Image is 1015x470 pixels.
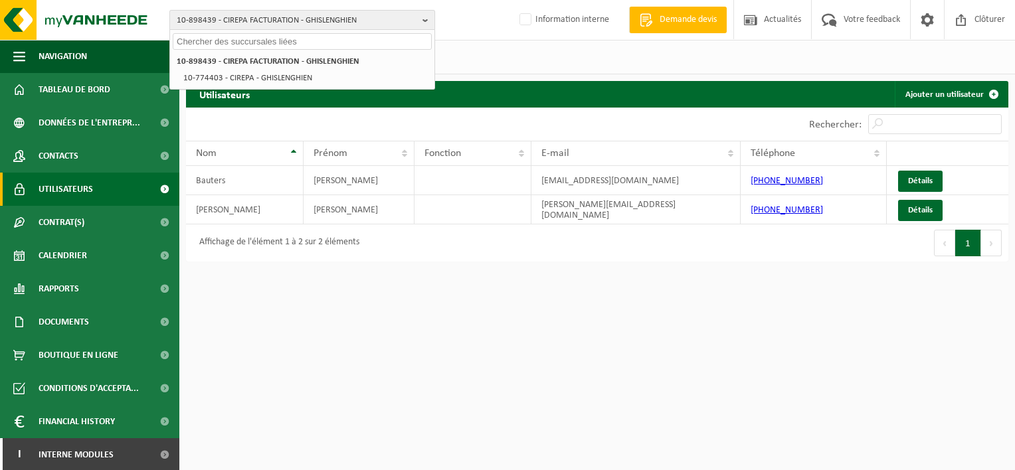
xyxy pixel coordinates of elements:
[186,81,263,107] h2: Utilisateurs
[39,173,93,206] span: Utilisateurs
[39,372,139,405] span: Conditions d'accepta...
[629,7,727,33] a: Demande devis
[179,70,432,86] li: 10-774403 - CIREPA - GHISLENGHIEN
[809,119,862,130] label: Rechercher:
[304,195,415,224] td: [PERSON_NAME]
[304,166,415,195] td: [PERSON_NAME]
[39,106,140,139] span: Données de l'entrepr...
[955,230,981,256] button: 1
[981,230,1002,256] button: Next
[39,206,84,239] span: Contrat(s)
[177,11,417,31] span: 10-898439 - CIREPA FACTURATION - GHISLENGHIEN
[531,166,741,195] td: [EMAIL_ADDRESS][DOMAIN_NAME]
[177,57,359,66] strong: 10-898439 - CIREPA FACTURATION - GHISLENGHIEN
[517,10,609,30] label: Information interne
[39,305,89,339] span: Documents
[196,148,217,159] span: Nom
[39,239,87,272] span: Calendrier
[934,230,955,256] button: Previous
[39,272,79,305] span: Rapports
[424,148,461,159] span: Fonction
[39,339,118,372] span: Boutique en ligne
[173,33,432,50] input: Chercher des succursales liées
[531,195,741,224] td: [PERSON_NAME][EMAIL_ADDRESS][DOMAIN_NAME]
[39,405,115,438] span: Financial History
[186,195,304,224] td: [PERSON_NAME]
[39,40,87,73] span: Navigation
[895,81,1007,108] a: Ajouter un utilisateur
[186,166,304,195] td: Bauters
[898,171,943,192] a: Détails
[541,148,569,159] span: E-mail
[898,200,943,221] a: Détails
[314,148,347,159] span: Prénom
[656,13,720,27] span: Demande devis
[193,231,359,255] div: Affichage de l'élément 1 à 2 sur 2 éléments
[751,176,823,186] a: [PHONE_NUMBER]
[39,73,110,106] span: Tableau de bord
[39,139,78,173] span: Contacts
[751,148,795,159] span: Téléphone
[169,10,435,30] button: 10-898439 - CIREPA FACTURATION - GHISLENGHIEN
[751,205,823,215] a: [PHONE_NUMBER]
